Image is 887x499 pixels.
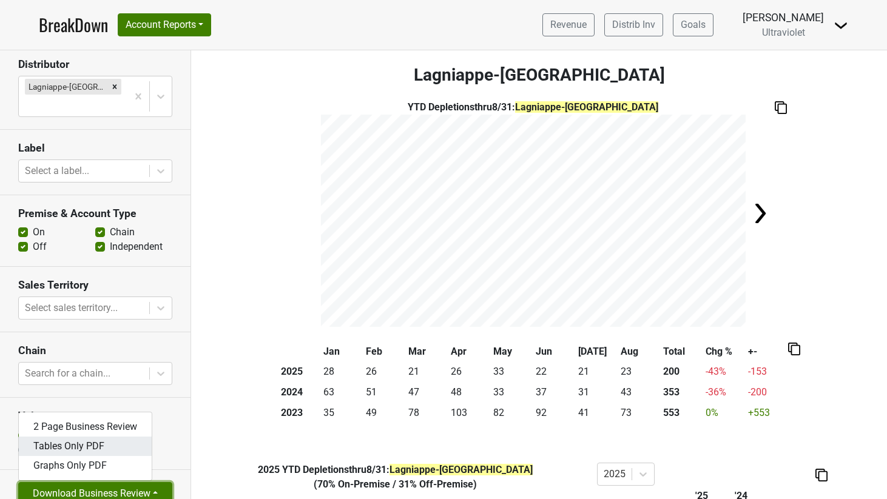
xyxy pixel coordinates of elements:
h3: Chain [18,344,172,357]
td: 0 % [703,403,746,423]
td: 78 [406,403,448,423]
td: 49 [363,403,406,423]
span: Lagniappe-[GEOGRAPHIC_DATA] [390,464,533,475]
img: Arrow right [748,201,772,226]
td: 47 [406,382,448,403]
span: Ultraviolet [762,27,805,38]
th: Apr [448,341,491,362]
td: 26 [448,362,491,383]
h3: Premise & Account Type [18,207,172,220]
td: 22 [533,362,576,383]
th: Chg % [703,341,746,362]
td: 23 [618,362,661,383]
div: [PERSON_NAME] [743,10,824,25]
th: Jan [321,341,363,362]
img: Copy to clipboard [775,101,787,114]
th: 2025 [278,362,321,383]
td: 33 [491,362,533,383]
a: Revenue [542,13,595,36]
td: 33 [491,382,533,403]
th: May [491,341,533,362]
a: 2 Page Business Review [19,417,152,437]
img: Copy to clipboard [788,343,800,355]
td: -43 % [703,362,746,383]
h3: Lagniappe-[GEOGRAPHIC_DATA] [191,65,887,85]
h3: Sales Territory [18,279,172,292]
span: 2025 [258,464,282,475]
td: 51 [363,382,406,403]
div: YTD Depletions thru 8/31 : [321,100,746,115]
td: 73 [618,403,661,423]
a: Goals [673,13,713,36]
td: 82 [491,403,533,423]
td: 28 [321,362,363,383]
div: Lagniappe-[GEOGRAPHIC_DATA] [25,79,108,95]
img: Copy to clipboard [815,469,828,481]
a: Tables Only PDF [19,437,152,456]
div: ( 70% On-Premise / 31% Off-Premise ) [203,477,588,492]
td: 21 [576,362,618,383]
a: Distrib Inv [604,13,663,36]
label: Independent [110,239,163,254]
div: Remove Lagniappe-IL [108,79,121,95]
h3: Value [18,410,172,423]
td: 103 [448,403,491,423]
th: Aug [618,341,661,362]
td: 92 [533,403,576,423]
th: Jun [533,341,576,362]
span: Lagniappe-[GEOGRAPHIC_DATA] [515,101,658,113]
td: 48 [448,382,491,403]
th: [DATE] [576,341,618,362]
button: Account Reports [118,13,211,36]
th: Total [661,341,703,362]
a: BreakDown [39,12,108,38]
td: -200 [746,382,788,403]
td: 21 [406,362,448,383]
td: 63 [321,382,363,403]
label: Chain [110,225,135,239]
td: 26 [363,362,406,383]
td: 31 [576,382,618,403]
td: 35 [321,403,363,423]
img: Dropdown Menu [834,18,848,33]
label: On [33,225,45,239]
td: 41 [576,403,618,423]
th: 553 [661,403,703,423]
th: 353 [661,382,703,403]
td: 43 [618,382,661,403]
label: Off [33,239,47,254]
th: 2024 [278,382,321,403]
th: Feb [363,341,406,362]
th: 2023 [278,403,321,423]
td: +553 [746,403,788,423]
td: -36 % [703,382,746,403]
a: Graphs Only PDF [19,456,152,475]
td: -153 [746,362,788,383]
h3: Distributor [18,58,172,71]
th: 200 [661,362,703,383]
h3: Label [18,142,172,155]
div: YTD Depletions thru 8/31 : [203,463,588,477]
th: +- [746,341,788,362]
td: 37 [533,382,576,403]
th: Mar [406,341,448,362]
